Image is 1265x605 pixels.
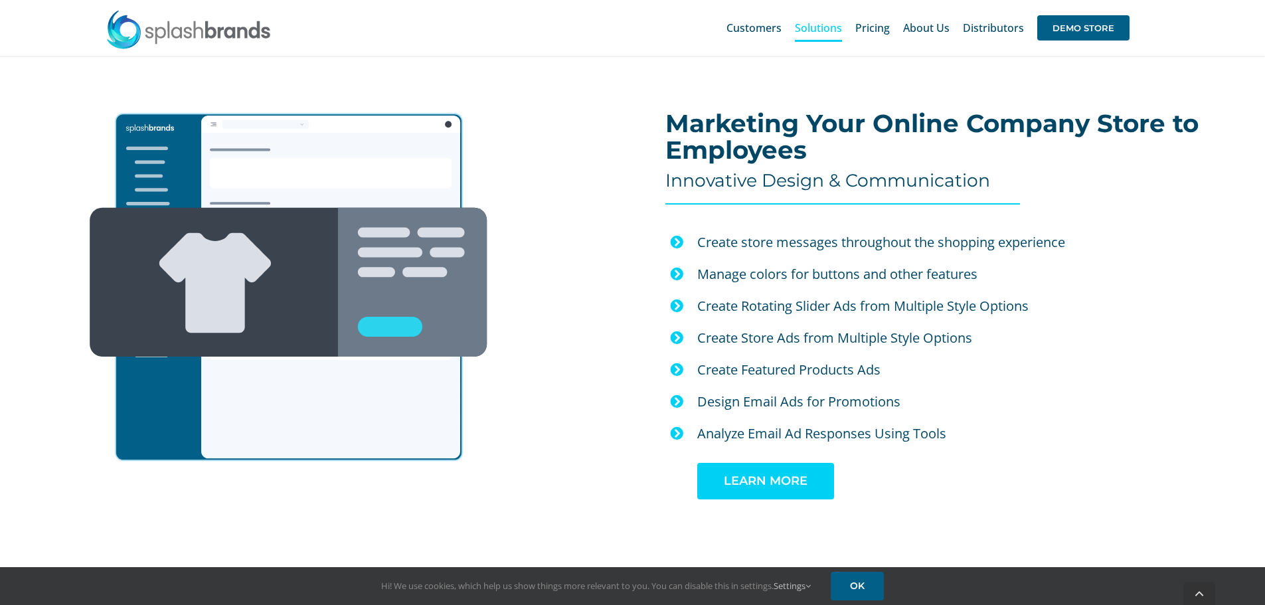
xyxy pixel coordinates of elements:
[963,23,1024,33] span: Distributors
[774,580,811,592] a: Settings
[855,23,890,33] span: Pricing
[665,110,1211,163] h2: Marketing Your Online Company Store to Employees
[855,7,890,49] a: Pricing
[903,23,950,33] span: About Us
[697,422,1211,445] p: Analyze Email Ad Responses Using Tools
[697,390,1211,413] p: Design Email Ads for Promotions
[697,327,1211,349] p: Create Store Ads from Multiple Style Options
[697,359,1211,381] p: Create Featured Products Ads
[1037,15,1130,41] span: DEMO STORE
[1037,7,1130,49] a: DEMO STORE
[381,580,811,592] span: Hi! We use cookies, which help us show things more relevant to you. You can disable this in setti...
[724,474,807,488] span: LEARN MORE
[831,572,884,600] a: OK
[726,7,1130,49] nav: Main Menu Sticky
[665,170,990,191] h4: Innovative Design & Communication
[697,295,1211,317] p: Create Rotating Slider Ads from Multiple Style Options
[963,7,1024,49] a: Distributors
[726,7,782,49] a: Customers
[697,463,834,499] a: LEARN MORE
[697,263,1211,286] p: Manage colors for buttons and other features
[795,23,842,33] span: Solutions
[697,231,1211,254] p: Create store messages throughout the shopping experience
[106,9,272,49] img: SplashBrands.com Logo
[726,23,782,33] span: Customers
